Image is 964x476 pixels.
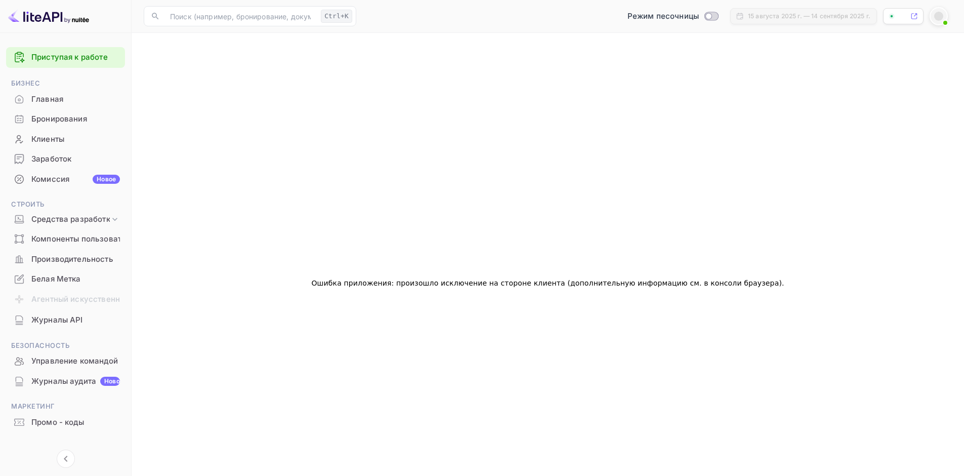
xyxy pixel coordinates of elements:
img: Логотип LiteAPI [8,8,89,24]
a: Клиенты [6,130,125,148]
a: Заработок [6,149,125,168]
div: Производительность [6,250,125,269]
div: Главная [6,90,125,109]
button: Свернуть навигацию [57,450,75,468]
a: Производительность [6,250,125,268]
ya-tr-span: Заработок [31,153,71,165]
div: Приступая к работе [6,47,125,68]
a: Журналы API [6,310,125,329]
a: КомиссияНовое [6,170,125,188]
ya-tr-span: Производительность [31,254,113,265]
div: КомиссияНовое [6,170,125,189]
ya-tr-span: Новое [104,377,123,385]
ya-tr-span: Журналы аудита [31,376,96,387]
input: Поиск (например, бронирование, документация) [164,6,317,26]
a: Управление командой [6,351,125,370]
ya-tr-span: Управление командой [31,355,118,367]
ya-tr-span: Клиенты [31,134,64,145]
div: Журналы API [6,310,125,330]
a: Главная [6,90,125,108]
div: Компоненты пользовательского интерфейса [6,229,125,249]
div: Переключиться в производственный режим [623,11,722,22]
a: Промо - коды [6,413,125,431]
ya-tr-span: Маркетинг [11,402,55,410]
ya-tr-span: Компоненты пользовательского интерфейса [31,233,205,245]
ya-tr-span: Строить [11,200,45,208]
ya-tr-span: Бизнес [11,79,40,87]
ya-tr-span: Комиссия [31,174,69,185]
a: Бронирования [6,109,125,128]
div: Клиенты [6,130,125,149]
div: Журналы аудитаНовое [6,372,125,391]
div: Белая Метка [6,269,125,289]
a: Белая Метка [6,269,125,288]
ya-tr-span: Приступая к работе [31,52,108,62]
ya-tr-span: Журналы API [31,314,83,326]
a: Журналы аудитаНовое [6,372,125,390]
ya-tr-span: Безопасность [11,341,69,349]
div: Средства разработки [6,211,125,228]
ya-tr-span: Средства разработки [31,214,115,225]
ya-tr-span: Главная [31,94,63,105]
div: Бронирования [6,109,125,129]
div: Управление командой [6,351,125,371]
a: Компоненты пользовательского интерфейса [6,229,125,248]
ya-tr-span: Белая Метка [31,273,81,285]
a: Приступая к работе [31,52,120,63]
ya-tr-span: . [782,279,784,287]
ya-tr-span: Режим песочницы [627,11,699,21]
ya-tr-span: 15 августа 2025 г. — 14 сентября 2025 г. [748,12,870,20]
ya-tr-span: Новое [97,175,116,183]
ya-tr-span: Ошибка приложения: произошло исключение на стороне клиента (дополнительную информацию см. в консо... [311,279,782,287]
ya-tr-span: Ctrl+K [324,12,349,20]
div: Промо - коды [6,413,125,432]
ya-tr-span: Бронирования [31,113,87,125]
div: Заработок [6,149,125,169]
ya-tr-span: Промо - коды [31,417,84,428]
